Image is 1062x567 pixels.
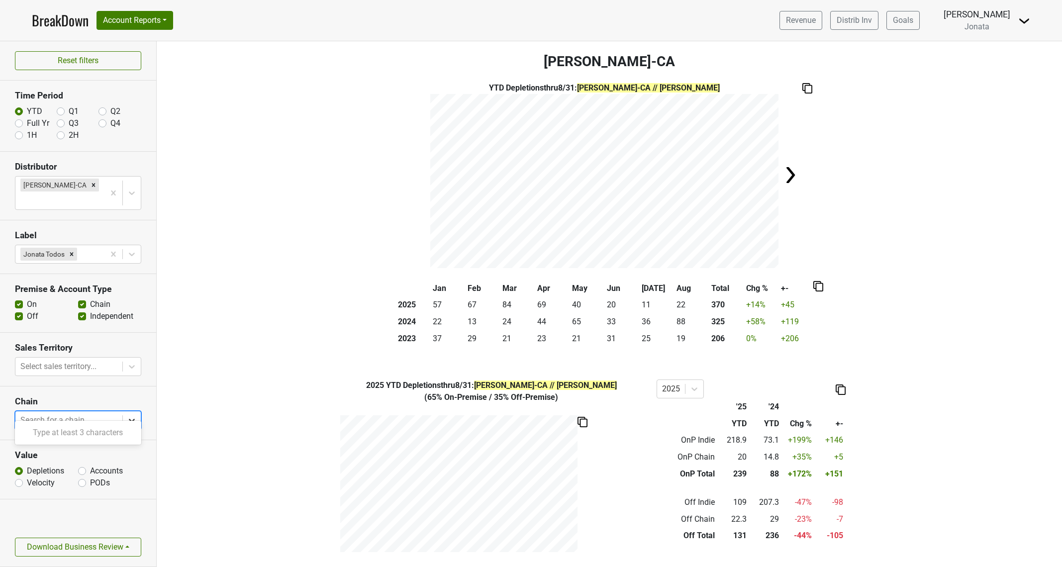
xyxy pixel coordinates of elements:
div: [PERSON_NAME] [944,8,1010,21]
img: Copy to clipboard [578,417,587,427]
h3: [PERSON_NAME]-CA [157,53,1062,70]
a: Distrib Inv [830,11,878,30]
td: 109 [717,494,749,511]
label: 2H [69,129,79,141]
td: 65 [570,313,604,330]
td: 239 [717,466,749,482]
td: 25 [639,330,674,347]
td: OnP Total [657,466,717,482]
th: YTD [749,415,781,432]
td: -44 % [781,528,814,545]
label: Depletions [27,465,64,477]
td: 73.1 [749,432,781,449]
h3: Value [15,450,141,461]
th: 325 [709,313,744,330]
th: Chg % [781,415,814,432]
h3: Label [15,230,141,241]
img: Copy to clipboard [813,281,823,291]
h3: Premise & Account Type [15,284,141,294]
td: +119 [778,313,813,330]
label: Chain [90,298,110,310]
td: 36 [639,313,674,330]
td: 44 [535,313,570,330]
button: Reset filters [15,51,141,70]
td: OnP Chain [657,449,717,466]
th: 2024 [395,313,430,330]
td: +151 [814,466,846,482]
td: 22 [674,297,709,314]
th: Mar [500,280,535,297]
td: 218.9 [717,432,749,449]
th: Feb [465,280,500,297]
img: Arrow right [780,165,800,185]
th: Aug [674,280,709,297]
th: 370 [709,297,744,314]
label: On [27,298,37,310]
td: Off Total [657,528,717,545]
label: Velocity [27,477,55,489]
span: [PERSON_NAME]-CA // [PERSON_NAME] [577,83,720,93]
div: Remove Jonata Todos [66,248,77,261]
td: -7 [814,511,846,528]
td: +172 % [781,466,814,482]
span: Jonata [965,22,989,31]
label: 1H [27,129,37,141]
td: +206 [778,330,813,347]
td: +14 % [744,297,778,314]
div: Jonata Todos [20,248,66,261]
td: +58 % [744,313,778,330]
td: 22 [430,313,465,330]
td: 23 [535,330,570,347]
img: Copy to clipboard [836,384,846,395]
td: +146 [814,432,846,449]
th: +- [814,415,846,432]
td: 88 [749,466,781,482]
div: [PERSON_NAME]-CA [20,179,88,191]
label: Q4 [110,117,120,129]
label: Off [27,310,38,322]
button: Account Reports [97,11,173,30]
label: Q3 [69,117,79,129]
td: +199 % [781,432,814,449]
h3: Time Period [15,91,141,101]
span: [PERSON_NAME]-CA // [PERSON_NAME] [474,380,617,390]
td: 40 [570,297,604,314]
th: '25 [717,398,749,415]
td: 236 [749,528,781,545]
a: Revenue [779,11,822,30]
td: 22.3 [717,511,749,528]
td: 14.8 [749,449,781,466]
td: 88 [674,313,709,330]
label: Q1 [69,105,79,117]
label: Independent [90,310,133,322]
td: OnP Indie [657,432,717,449]
div: Remove Chambers-CA [88,179,99,191]
td: 19 [674,330,709,347]
th: 2023 [395,330,430,347]
td: 33 [604,313,639,330]
th: YTD [717,415,749,432]
td: 21 [500,330,535,347]
td: 207.3 [749,494,781,511]
th: Total [709,280,744,297]
td: +35 % [781,449,814,466]
th: [DATE] [639,280,674,297]
th: Chg % [744,280,778,297]
td: 131 [717,528,749,545]
a: Goals [886,11,920,30]
a: BreakDown [32,10,89,31]
td: -105 [814,528,846,545]
th: Jun [604,280,639,297]
div: YTD Depletions thru 8/31 : [333,379,649,391]
th: May [570,280,604,297]
label: Full Yr [27,117,49,129]
th: Apr [535,280,570,297]
td: -47 % [781,494,814,511]
td: 24 [500,313,535,330]
th: 206 [709,330,744,347]
td: 69 [535,297,570,314]
td: 0 % [744,330,778,347]
td: 20 [717,449,749,466]
td: 29 [465,330,500,347]
td: 57 [430,297,465,314]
